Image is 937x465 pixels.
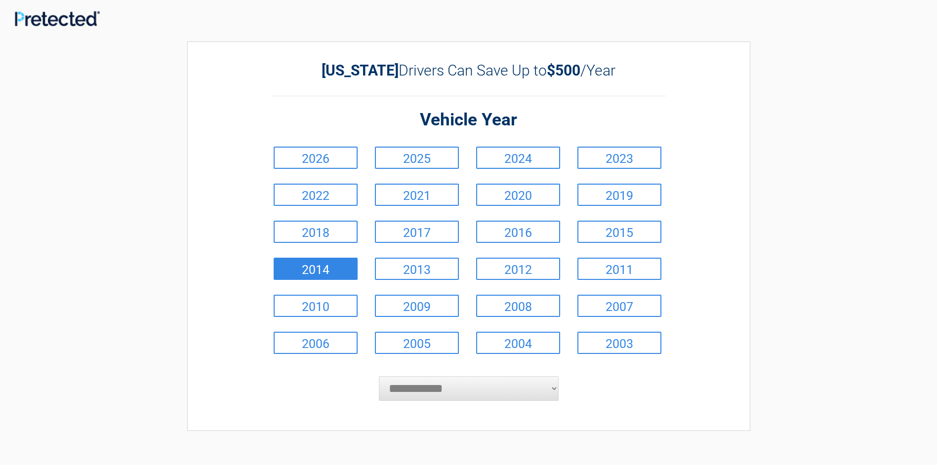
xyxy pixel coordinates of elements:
a: 2012 [476,258,560,280]
a: 2005 [375,332,459,354]
a: 2014 [274,258,358,280]
a: 2026 [274,147,358,169]
a: 2025 [375,147,459,169]
img: Main Logo [15,11,100,26]
h2: Drivers Can Save Up to /Year [271,62,666,79]
a: 2016 [476,221,560,243]
a: 2009 [375,295,459,317]
h2: Vehicle Year [271,109,666,132]
a: 2004 [476,332,560,354]
a: 2011 [577,258,661,280]
a: 2015 [577,221,661,243]
b: $500 [547,62,580,79]
a: 2021 [375,184,459,206]
a: 2007 [577,295,661,317]
b: [US_STATE] [322,62,399,79]
a: 2003 [577,332,661,354]
a: 2006 [274,332,358,354]
a: 2018 [274,221,358,243]
a: 2023 [577,147,661,169]
a: 2013 [375,258,459,280]
a: 2017 [375,221,459,243]
a: 2010 [274,295,358,317]
a: 2019 [577,184,661,206]
a: 2020 [476,184,560,206]
a: 2022 [274,184,358,206]
a: 2008 [476,295,560,317]
a: 2024 [476,147,560,169]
